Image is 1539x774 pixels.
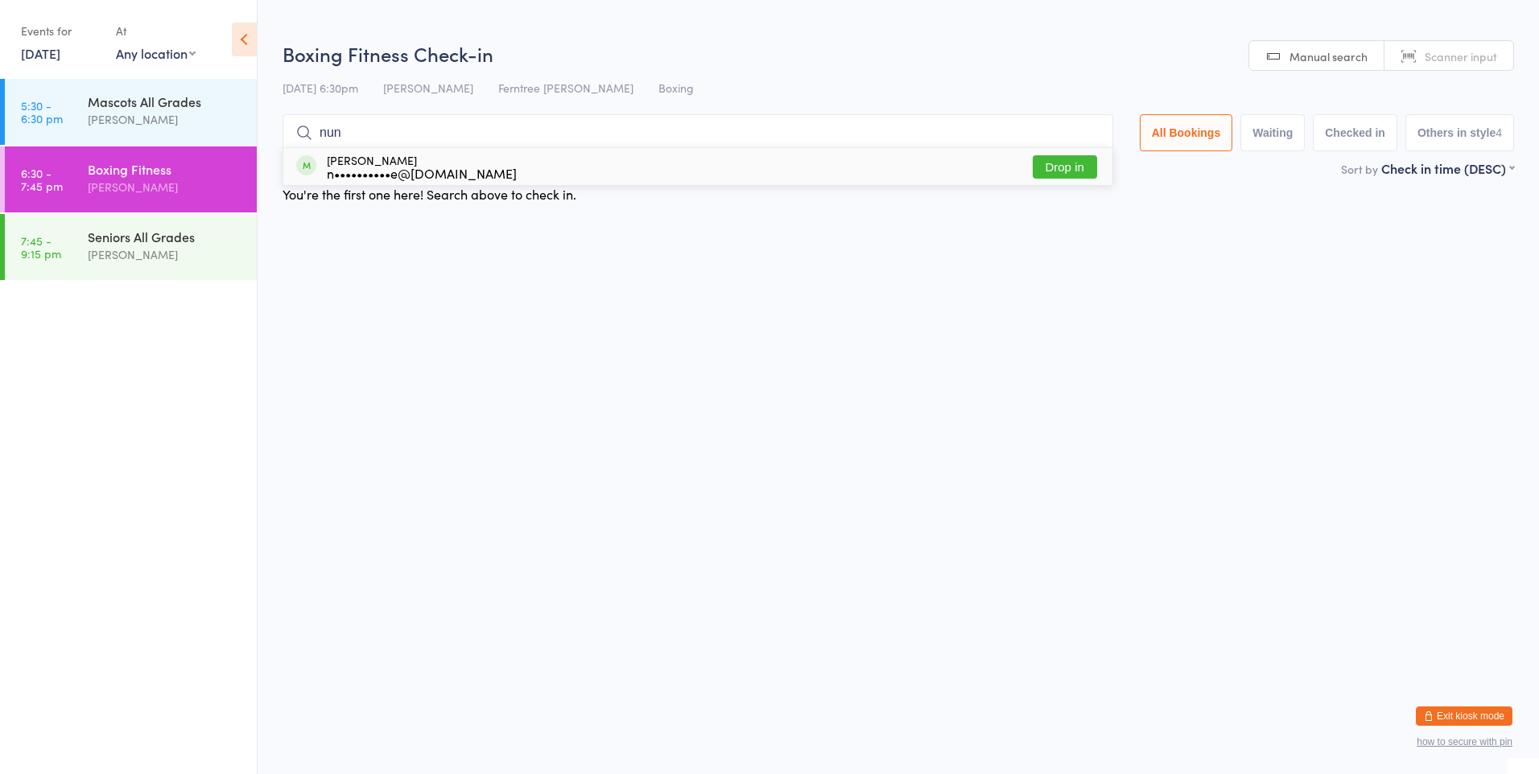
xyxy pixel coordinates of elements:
[5,214,257,280] a: 7:45 -9:15 pmSeniors All Grades[PERSON_NAME]
[327,167,517,179] div: n••••••••••e@[DOMAIN_NAME]
[1405,114,1514,151] button: Others in style4
[21,234,61,260] time: 7:45 - 9:15 pm
[498,80,633,96] span: Ferntree [PERSON_NAME]
[1140,114,1233,151] button: All Bookings
[283,40,1514,67] h2: Boxing Fitness Check-in
[88,93,243,110] div: Mascots All Grades
[21,99,63,125] time: 5:30 - 6:30 pm
[116,18,196,44] div: At
[88,160,243,178] div: Boxing Fitness
[1289,48,1368,64] span: Manual search
[1033,155,1097,179] button: Drop in
[21,167,63,192] time: 6:30 - 7:45 pm
[1341,161,1378,177] label: Sort by
[1417,736,1512,747] button: how to secure with pin
[88,245,243,264] div: [PERSON_NAME]
[21,44,60,62] a: [DATE]
[383,80,473,96] span: [PERSON_NAME]
[116,44,196,62] div: Any location
[5,79,257,145] a: 5:30 -6:30 pmMascots All Grades[PERSON_NAME]
[21,18,100,44] div: Events for
[1416,706,1512,726] button: Exit kiosk mode
[283,80,358,96] span: [DATE] 6:30pm
[1381,159,1514,177] div: Check in time (DESC)
[1425,48,1497,64] span: Scanner input
[88,110,243,129] div: [PERSON_NAME]
[283,114,1113,151] input: Search
[88,178,243,196] div: [PERSON_NAME]
[283,185,576,203] div: You're the first one here! Search above to check in.
[327,154,517,179] div: [PERSON_NAME]
[5,146,257,212] a: 6:30 -7:45 pmBoxing Fitness[PERSON_NAME]
[1240,114,1305,151] button: Waiting
[88,228,243,245] div: Seniors All Grades
[1496,126,1502,139] div: 4
[1313,114,1397,151] button: Checked in
[658,80,694,96] span: Boxing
